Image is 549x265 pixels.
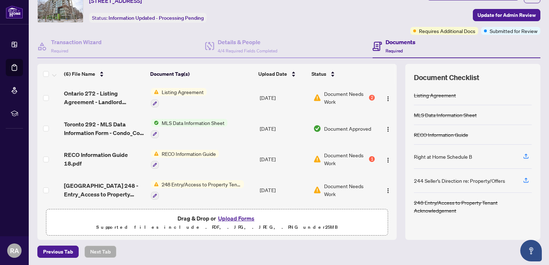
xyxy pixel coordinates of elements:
button: Open asap [520,240,542,261]
img: Logo [385,188,391,194]
th: Status [309,64,375,84]
span: Submitted for Review [490,27,538,35]
button: Previous Tab [37,246,79,258]
span: (6) File Name [64,70,95,78]
td: [DATE] [257,113,311,144]
span: Document Approved [324,125,371,132]
span: Document Needs Work [324,90,368,106]
div: MLS Data Information Sheet [414,111,477,119]
span: Toronto 292 - MLS Data Information Form - Condo_Co-op_Co-Ownership_Time Share - Lease_Sub-Lease 1... [64,120,145,137]
span: Required [51,48,68,54]
th: Document Tag(s) [147,64,255,84]
button: Logo [382,92,394,103]
button: Next Tab [84,246,116,258]
span: RECO Information Guide 18.pdf [64,150,145,168]
button: Update for Admin Review [473,9,540,21]
span: RA [10,246,19,256]
span: Drag & Drop or [177,214,257,223]
div: 2 [369,95,375,101]
span: Status [312,70,326,78]
button: Logo [382,184,394,196]
div: 1 [369,156,375,162]
td: [DATE] [257,82,311,113]
h4: Details & People [218,38,277,46]
span: Previous Tab [43,246,73,257]
img: Status Icon [151,150,159,158]
span: Update for Admin Review [478,9,536,21]
span: 248 Entry/Access to Property Tenant Acknowledgement [159,180,244,188]
span: Ontario 272 - Listing Agreement - Landlord Designated Representation Agreement Authority to Offer... [64,89,145,106]
span: RECO Information Guide [159,150,219,158]
div: Listing Agreement [414,91,456,99]
img: Document Status [313,186,321,194]
span: Required [386,48,403,54]
th: (6) File Name [61,64,147,84]
button: Status IconMLS Data Information Sheet [151,119,227,138]
span: 4/4 Required Fields Completed [218,48,277,54]
img: Document Status [313,125,321,132]
span: Listing Agreement [159,88,207,96]
span: MLS Data Information Sheet [159,119,227,127]
img: logo [6,5,23,19]
th: Upload Date [255,64,309,84]
img: Document Status [313,155,321,163]
span: Document Needs Work [324,182,375,198]
span: Requires Additional Docs [419,27,475,35]
img: Logo [385,157,391,163]
td: [DATE] [257,175,311,205]
button: Upload Forms [216,214,257,223]
button: Status IconRECO Information Guide [151,150,219,169]
img: Status Icon [151,119,159,127]
button: Status IconListing Agreement [151,88,207,107]
img: Document Status [313,94,321,102]
div: Right at Home Schedule B [414,153,472,161]
div: RECO Information Guide [414,131,468,139]
button: Logo [382,153,394,165]
h4: Documents [386,38,415,46]
span: [GEOGRAPHIC_DATA] 248 - Entry_Access to Property Tenant Acknowledgement 6.pdf [64,181,145,199]
button: Status Icon248 Entry/Access to Property Tenant Acknowledgement [151,180,244,200]
p: Supported files include .PDF, .JPG, .JPEG, .PNG under 25 MB [51,223,383,232]
img: Logo [385,126,391,132]
img: Status Icon [151,180,159,188]
button: Logo [382,123,394,134]
h4: Transaction Wizard [51,38,102,46]
span: Information Updated - Processing Pending [109,15,204,21]
span: Drag & Drop orUpload FormsSupported files include .PDF, .JPG, .JPEG, .PNG under25MB [46,209,388,236]
div: 248 Entry/Access to Property Tenant Acknowledgement [414,199,532,214]
div: 244 Seller’s Direction re: Property/Offers [414,177,505,185]
span: Upload Date [258,70,287,78]
img: Status Icon [151,88,159,96]
td: [DATE] [257,144,311,175]
span: Document Checklist [414,73,479,83]
span: Document Needs Work [324,151,368,167]
img: Logo [385,96,391,102]
div: Status: [89,13,207,23]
